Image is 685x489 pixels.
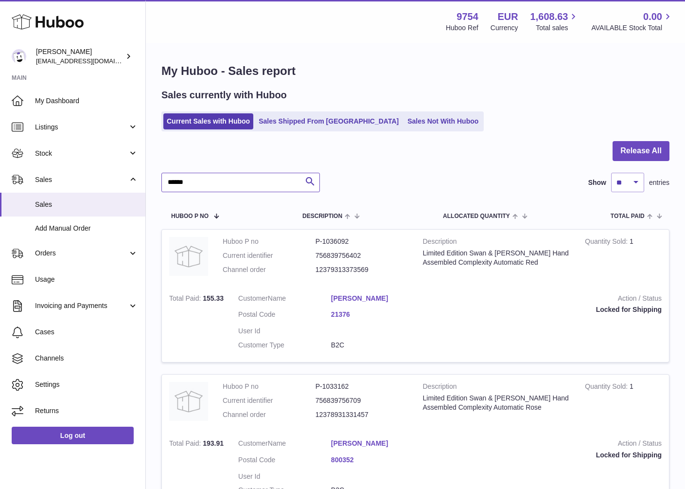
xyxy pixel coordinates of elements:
[35,275,138,284] span: Usage
[238,326,331,336] dt: User Id
[443,213,510,219] span: ALLOCATED Quantity
[585,237,630,248] strong: Quantity Sold
[316,251,408,260] dd: 756839756402
[530,10,568,23] span: 1,608.63
[35,224,138,233] span: Add Manual Order
[35,380,138,389] span: Settings
[161,89,287,102] h2: Sales currently with Huboo
[316,265,408,274] dd: 12379313373569
[12,49,26,64] img: info@fieldsluxury.london
[404,113,482,129] a: Sales Not With Huboo
[223,410,316,419] dt: Channel order
[423,249,571,267] div: Limited Edition Swan & [PERSON_NAME] Hand Assembled Complexity Automatic Red
[223,265,316,274] dt: Channel order
[331,439,424,448] a: [PERSON_NAME]
[423,394,571,412] div: Limited Edition Swan & [PERSON_NAME] Hand Assembled Complexity Automatic Rose
[578,230,669,287] td: 1
[457,10,478,23] strong: 9754
[238,439,268,447] span: Customer
[331,341,424,350] dd: B2C
[203,439,224,447] span: 193.91
[497,10,518,23] strong: EUR
[446,23,478,33] div: Huboo Ref
[316,410,408,419] dd: 12378931331457
[35,354,138,363] span: Channels
[171,213,209,219] span: Huboo P no
[35,96,138,106] span: My Dashboard
[223,396,316,405] dt: Current identifier
[331,455,424,465] a: 800352
[439,439,662,451] strong: Action / Status
[238,294,268,302] span: Customer
[35,249,128,258] span: Orders
[588,178,606,187] label: Show
[423,382,571,394] strong: Description
[35,327,138,337] span: Cases
[35,406,138,416] span: Returns
[255,113,402,129] a: Sales Shipped From [GEOGRAPHIC_DATA]
[439,305,662,314] div: Locked for Shipping
[591,23,673,33] span: AVAILABLE Stock Total
[649,178,669,187] span: entries
[439,451,662,460] div: Locked for Shipping
[203,294,224,302] span: 155.33
[238,341,331,350] dt: Customer Type
[585,382,630,393] strong: Quantity Sold
[491,23,518,33] div: Currency
[35,149,128,158] span: Stock
[238,439,331,451] dt: Name
[36,47,123,66] div: [PERSON_NAME]
[161,63,669,79] h1: My Huboo - Sales report
[316,382,408,391] dd: P-1033162
[223,237,316,246] dt: Huboo P no
[35,123,128,132] span: Listings
[331,294,424,303] a: [PERSON_NAME]
[169,439,203,450] strong: Total Paid
[611,213,645,219] span: Total paid
[12,427,134,444] a: Log out
[163,113,253,129] a: Current Sales with Huboo
[223,382,316,391] dt: Huboo P no
[316,396,408,405] dd: 756839756709
[35,301,128,310] span: Invoicing and Payments
[238,472,331,481] dt: User Id
[169,294,203,305] strong: Total Paid
[643,10,662,23] span: 0.00
[223,251,316,260] dt: Current identifier
[331,310,424,319] a: 21376
[35,175,128,184] span: Sales
[36,57,143,65] span: [EMAIL_ADDRESS][DOMAIN_NAME]
[238,294,331,306] dt: Name
[316,237,408,246] dd: P-1036092
[530,10,580,33] a: 1,608.63 Total sales
[169,382,208,421] img: no-photo.jpg
[238,310,331,322] dt: Postal Code
[591,10,673,33] a: 0.00 AVAILABLE Stock Total
[613,141,669,161] button: Release All
[238,455,331,467] dt: Postal Code
[578,375,669,432] td: 1
[423,237,571,249] strong: Description
[35,200,138,209] span: Sales
[169,237,208,276] img: no-photo.jpg
[536,23,579,33] span: Total sales
[302,213,342,219] span: Description
[439,294,662,306] strong: Action / Status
